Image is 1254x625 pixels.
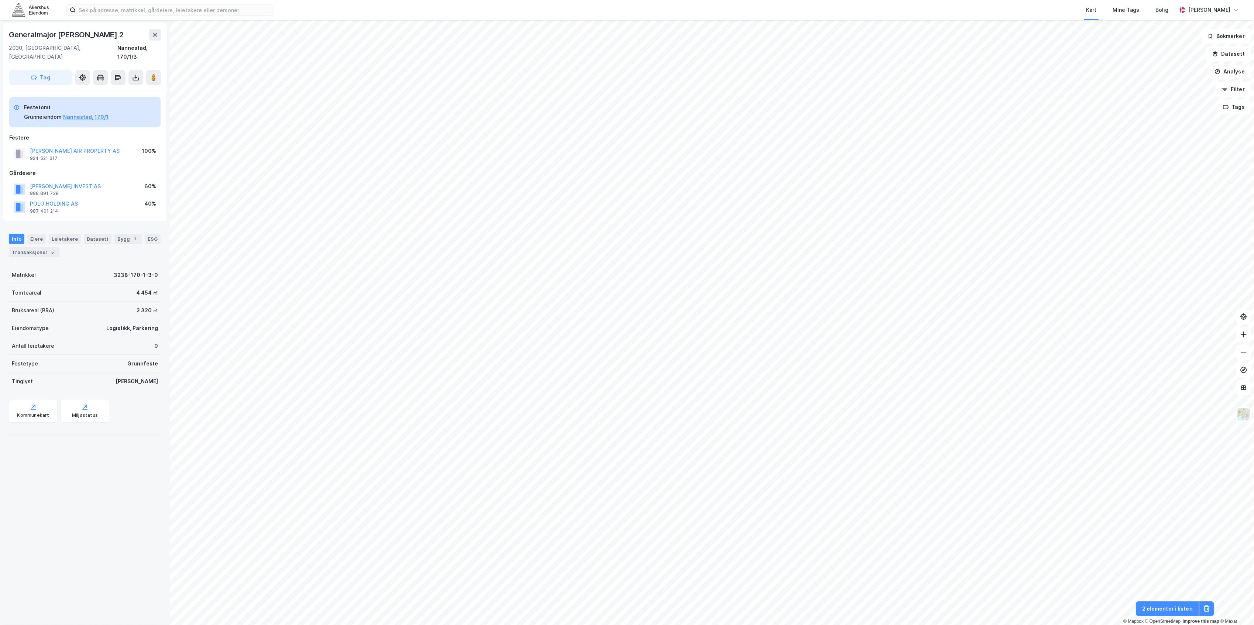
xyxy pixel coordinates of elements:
[106,324,158,333] div: Logistikk, Parkering
[137,306,158,315] div: 2 320 ㎡
[154,341,158,350] div: 0
[12,341,54,350] div: Antall leietakere
[131,235,139,243] div: 1
[12,288,41,297] div: Tomteareal
[1206,47,1251,61] button: Datasett
[1183,619,1219,624] a: Improve this map
[24,103,109,112] div: Festetomt
[12,377,33,386] div: Tinglyst
[30,190,59,196] div: 988 891 738
[76,4,273,16] input: Søk på adresse, matrikkel, gårdeiere, leietakere eller personer
[1086,6,1096,14] div: Kart
[30,208,58,214] div: 987 401 214
[9,29,125,41] div: Generalmajor [PERSON_NAME] 2
[1201,29,1251,44] button: Bokmerker
[72,412,98,418] div: Miljøstatus
[1216,82,1251,97] button: Filter
[27,234,46,244] div: Eiere
[84,234,111,244] div: Datasett
[9,247,59,257] div: Transaksjoner
[1155,6,1168,14] div: Bolig
[1123,619,1144,624] a: Mapbox
[49,234,81,244] div: Leietakere
[117,44,161,61] div: Nannestad, 170/1/3
[1237,407,1251,421] img: Z
[1136,601,1199,616] button: 2 elementer i listen
[12,271,36,279] div: Matrikkel
[144,199,156,208] div: 40%
[1113,6,1139,14] div: Mine Tags
[114,234,142,244] div: Bygg
[12,359,38,368] div: Festetype
[142,147,156,155] div: 100%
[9,169,161,178] div: Gårdeiere
[1217,590,1254,625] iframe: Chat Widget
[9,44,117,61] div: 2030, [GEOGRAPHIC_DATA], [GEOGRAPHIC_DATA]
[63,113,109,121] button: Nannestad, 170/1
[114,271,158,279] div: 3238-170-1-3-0
[1145,619,1181,624] a: OpenStreetMap
[1188,6,1230,14] div: [PERSON_NAME]
[9,234,24,244] div: Info
[24,113,62,121] div: Grunneiendom
[136,288,158,297] div: 4 454 ㎡
[144,182,156,191] div: 60%
[12,3,49,16] img: akershus-eiendom-logo.9091f326c980b4bce74ccdd9f866810c.svg
[49,248,56,256] div: 5
[12,306,54,315] div: Bruksareal (BRA)
[1217,100,1251,114] button: Tags
[145,234,161,244] div: ESG
[9,70,72,85] button: Tag
[127,359,158,368] div: Grunnfeste
[116,377,158,386] div: [PERSON_NAME]
[17,412,49,418] div: Kommunekart
[30,155,58,161] div: 924 521 317
[9,133,161,142] div: Festere
[12,324,49,333] div: Eiendomstype
[1217,590,1254,625] div: Kontrollprogram for chat
[1208,64,1251,79] button: Analyse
